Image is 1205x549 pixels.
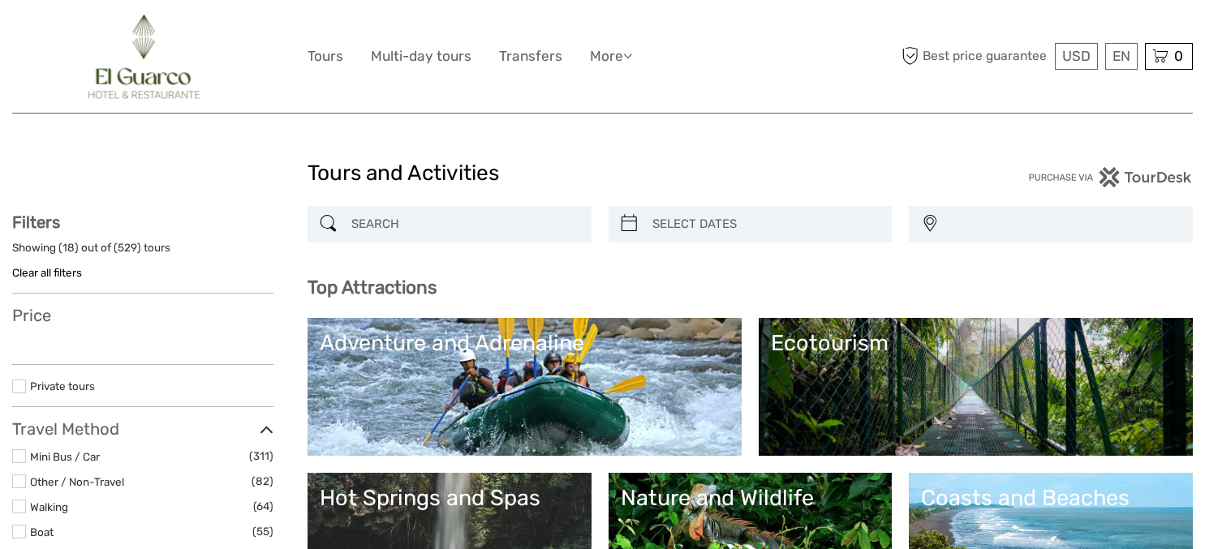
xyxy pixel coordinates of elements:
[308,161,898,187] h1: Tours and Activities
[590,45,632,68] a: More
[12,240,273,265] div: Showing ( ) out of ( ) tours
[897,43,1051,70] span: Best price guarantee
[12,266,82,279] a: Clear all filters
[1062,48,1091,64] span: USD
[320,485,579,511] div: Hot Springs and Spas
[12,212,60,232] strong: Filters
[30,525,54,538] a: Boat
[12,306,273,325] h3: Price
[30,475,124,488] a: Other / Non-Travel
[771,330,1181,356] div: Ecotourism
[371,45,471,68] a: Multi-day tours
[1105,43,1138,70] div: EN
[30,380,95,392] a: Private tours
[320,330,729,356] div: Adventure and Adrenaline
[499,45,562,68] a: Transfers
[84,12,202,101] img: 2782-2b89c085-be33-434c-aeab-2def2f8264ce_logo_big.jpg
[252,522,273,541] span: (55)
[646,210,884,238] input: SELECT DATES
[921,485,1181,511] div: Coasts and Beaches
[771,330,1181,444] a: Ecotourism
[1172,48,1186,64] span: 0
[345,210,583,238] input: SEARCH
[30,500,68,513] a: Walking
[118,240,137,255] label: 529
[1028,167,1193,187] img: PurchaseViaTourDesk.png
[252,472,273,491] span: (82)
[621,485,880,511] div: Nature and Wildlife
[308,45,343,68] a: Tours
[12,419,273,439] h3: Travel Method
[249,447,273,465] span: (311)
[253,497,273,516] span: (64)
[30,450,100,463] a: Mini Bus / Car
[62,240,75,255] label: 18
[308,277,437,298] b: Top Attractions
[320,330,729,444] a: Adventure and Adrenaline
